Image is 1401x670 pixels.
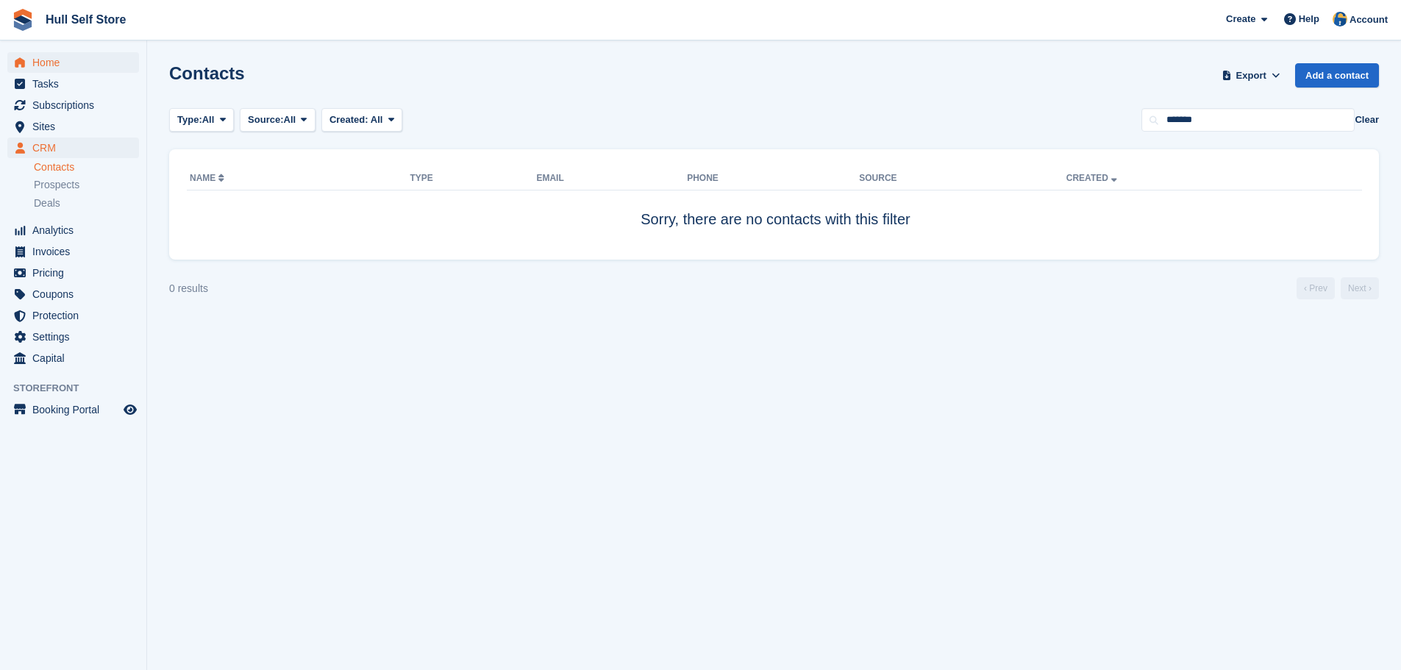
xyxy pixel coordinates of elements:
th: Type [410,167,537,190]
a: Contacts [34,160,139,174]
a: menu [7,284,139,304]
nav: Page [1294,277,1382,299]
button: Clear [1355,113,1379,127]
div: 0 results [169,281,208,296]
span: All [202,113,215,127]
a: menu [7,74,139,94]
span: Capital [32,348,121,368]
button: Export [1219,63,1283,88]
span: Account [1350,13,1388,27]
a: menu [7,116,139,137]
a: menu [7,327,139,347]
span: Subscriptions [32,95,121,115]
span: CRM [32,138,121,158]
a: menu [7,348,139,368]
span: Sorry, there are no contacts with this filter [641,211,910,227]
span: Deals [34,196,60,210]
a: menu [7,138,139,158]
span: Invoices [32,241,121,262]
a: menu [7,220,139,240]
span: Settings [32,327,121,347]
span: Source: [248,113,283,127]
span: All [284,113,296,127]
span: Storefront [13,381,146,396]
span: All [371,114,383,125]
span: Sites [32,116,121,137]
a: menu [7,399,139,420]
button: Type: All [169,108,234,132]
a: menu [7,263,139,283]
button: Source: All [240,108,316,132]
span: Create [1226,12,1255,26]
span: Help [1299,12,1319,26]
th: Phone [687,167,859,190]
span: Booking Portal [32,399,121,420]
a: Prospects [34,177,139,193]
span: Prospects [34,178,79,192]
span: Tasks [32,74,121,94]
span: Home [32,52,121,73]
a: Add a contact [1295,63,1379,88]
span: Created: [329,114,368,125]
span: Coupons [32,284,121,304]
a: Preview store [121,401,139,418]
span: Pricing [32,263,121,283]
a: menu [7,95,139,115]
a: Deals [34,196,139,211]
a: menu [7,305,139,326]
th: Email [536,167,687,190]
img: stora-icon-8386f47178a22dfd0bd8f6a31ec36ba5ce8667c1dd55bd0f319d3a0aa187defe.svg [12,9,34,31]
a: Hull Self Store [40,7,132,32]
a: Name [190,173,227,183]
button: Created: All [321,108,402,132]
span: Protection [32,305,121,326]
a: Previous [1297,277,1335,299]
span: Export [1236,68,1266,83]
a: menu [7,52,139,73]
a: Created [1066,173,1120,183]
span: Analytics [32,220,121,240]
h1: Contacts [169,63,245,83]
th: Source [859,167,1066,190]
a: menu [7,241,139,262]
a: Next [1341,277,1379,299]
img: Hull Self Store [1333,12,1347,26]
span: Type: [177,113,202,127]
